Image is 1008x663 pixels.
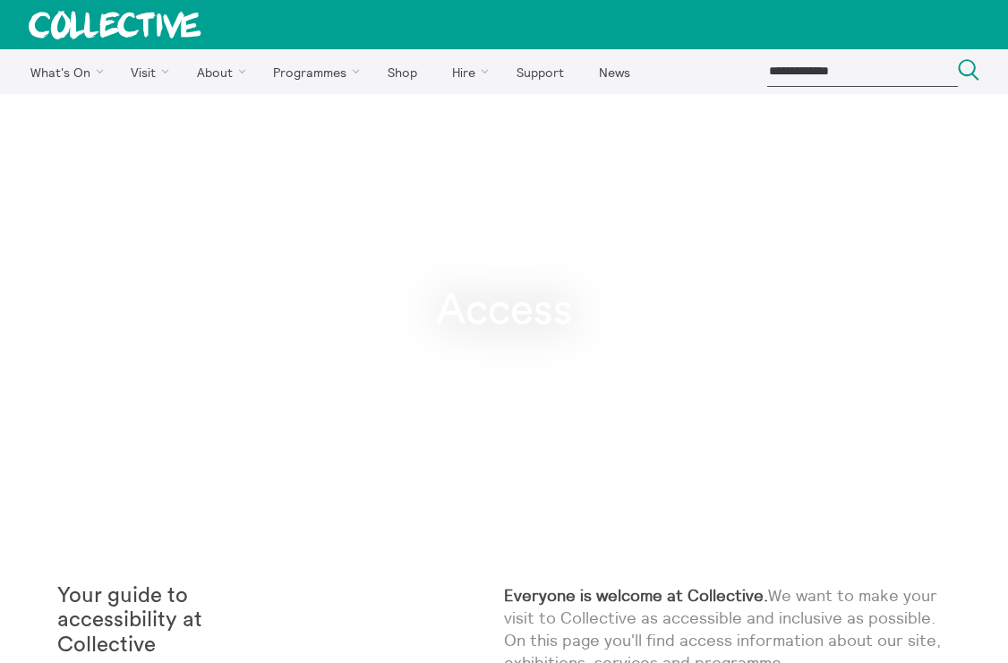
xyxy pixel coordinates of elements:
[504,585,768,606] strong: Everyone is welcome at Collective.
[437,49,498,94] a: Hire
[14,49,112,94] a: What's On
[57,585,202,656] strong: Your guide to accessibility at Collective
[181,49,254,94] a: About
[583,49,645,94] a: News
[500,49,579,94] a: Support
[372,49,432,94] a: Shop
[115,49,178,94] a: Visit
[258,49,369,94] a: Programmes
